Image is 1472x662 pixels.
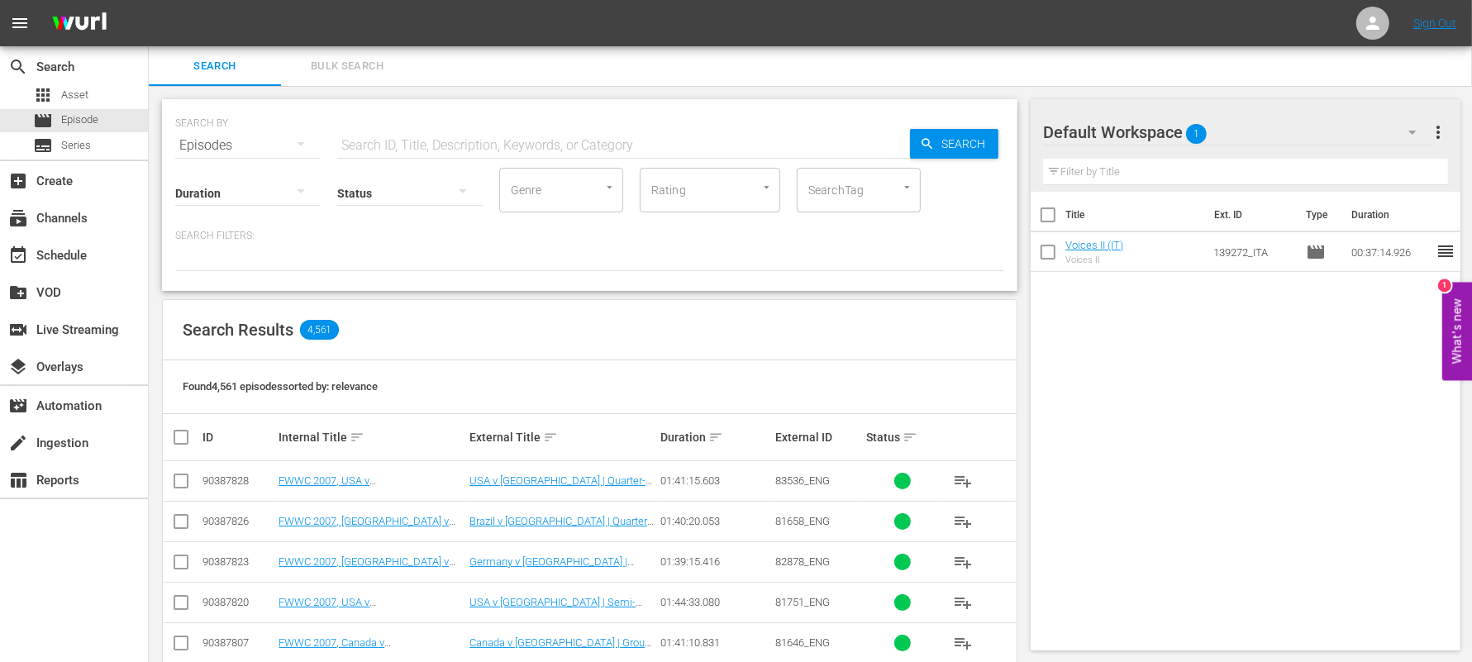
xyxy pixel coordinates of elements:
span: 1 [1186,117,1207,151]
td: 00:37:14.926 [1345,232,1436,272]
a: USA v [GEOGRAPHIC_DATA] | Quarter-finals | FIFA Women's World Cup China 2007™ | Full Match Replay [469,474,652,512]
span: playlist_add [953,593,973,612]
span: Reports [8,470,28,490]
button: playlist_add [943,583,983,622]
div: 01:39:15.416 [660,555,770,568]
div: 01:41:15.603 [660,474,770,487]
span: playlist_add [953,512,973,531]
span: Overlays [8,357,28,377]
div: Default Workspace [1043,109,1432,155]
div: 90387823 [202,555,274,568]
div: 01:44:33.080 [660,596,770,608]
p: Search Filters: [175,229,1004,243]
a: FWWC 2007, USA v [GEOGRAPHIC_DATA], Semi-Finals - FMR (EN) [279,596,445,633]
a: FWWC 2007, [GEOGRAPHIC_DATA] v [GEOGRAPHIC_DATA], Semi-Finals - FMR (EN) [279,555,455,593]
div: ID [202,431,274,444]
th: Title [1065,192,1204,238]
span: sort [903,430,917,445]
span: Search Results [183,320,293,340]
span: Automation [8,396,28,416]
a: Sign Out [1413,17,1456,30]
span: Bulk Search [291,57,403,76]
span: Series [61,137,91,154]
span: Asset [33,85,53,105]
span: 81658_ENG [775,515,830,527]
span: Episode [33,111,53,131]
span: Found 4,561 episodes sorted by: relevance [183,380,378,393]
th: Ext. ID [1204,192,1297,238]
span: playlist_add [953,471,973,491]
span: VOD [8,283,28,302]
th: Type [1296,192,1341,238]
button: Open [602,179,617,195]
a: FWWC 2007, USA v [GEOGRAPHIC_DATA], Quarter-Finals - FMR (EN) [279,474,455,512]
th: Duration [1341,192,1441,238]
div: 90387807 [202,636,274,649]
div: External ID [775,431,862,444]
div: Status [866,427,937,447]
span: 83536_ENG [775,474,830,487]
span: 81751_ENG [775,596,830,608]
span: Channels [8,208,28,228]
button: Open Feedback Widget [1442,282,1472,380]
span: sort [708,430,723,445]
span: Episode [1306,242,1326,262]
span: Ingestion [8,433,28,453]
div: Voices II [1065,255,1123,265]
a: USA v [GEOGRAPHIC_DATA] | Semi-finals | FIFA Women's World Cup China 2007™ | Full Match Replay [469,596,647,633]
div: Episodes [175,122,321,169]
button: more_vert [1428,112,1448,152]
a: Voices II (IT) [1065,239,1123,251]
img: ans4CAIJ8jUAAAAAAAAAAAAAAAAAAAAAAAAgQb4GAAAAAAAAAAAAAAAAAAAAAAAAJMjXAAAAAAAAAAAAAAAAAAAAAAAAgAT5G... [40,4,119,43]
span: Schedule [8,245,28,265]
div: Duration [660,427,770,447]
span: sort [350,430,364,445]
span: Search [935,129,998,159]
button: Open [899,179,915,195]
button: playlist_add [943,502,983,541]
span: Create [8,171,28,191]
div: 01:41:10.831 [660,636,770,649]
span: playlist_add [953,633,973,653]
div: 01:40:20.053 [660,515,770,527]
span: Live Streaming [8,320,28,340]
span: Search [8,57,28,77]
div: 90387820 [202,596,274,608]
div: 90387828 [202,474,274,487]
span: Episode [61,112,98,128]
a: FWWC 2007, [GEOGRAPHIC_DATA] v [GEOGRAPHIC_DATA], Quarter-Finals - FMR (EN) [279,515,455,552]
span: sort [543,430,558,445]
a: Germany v [GEOGRAPHIC_DATA] | Semi-finals | FIFA Women's World Cup [GEOGRAPHIC_DATA] 2007™ | Full... [469,555,646,605]
span: Asset [61,87,88,103]
span: reorder [1436,241,1455,261]
div: Internal Title [279,427,464,447]
span: 4,561 [300,320,339,340]
div: External Title [469,427,655,447]
button: Open [759,179,774,195]
span: menu [10,13,30,33]
div: 1 [1438,279,1451,292]
button: playlist_add [943,461,983,501]
span: more_vert [1428,122,1448,142]
button: Search [910,129,998,159]
a: Brazil v [GEOGRAPHIC_DATA] | Quarter-finals | FIFA Women's World Cup [GEOGRAPHIC_DATA] 2007™ | Fu... [469,515,654,564]
span: 82878_ENG [775,555,830,568]
span: Search [159,57,271,76]
span: Series [33,136,53,155]
button: playlist_add [943,542,983,582]
span: playlist_add [953,552,973,572]
span: 81646_ENG [775,636,830,649]
td: 139272_ITA [1207,232,1300,272]
div: 90387826 [202,515,274,527]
